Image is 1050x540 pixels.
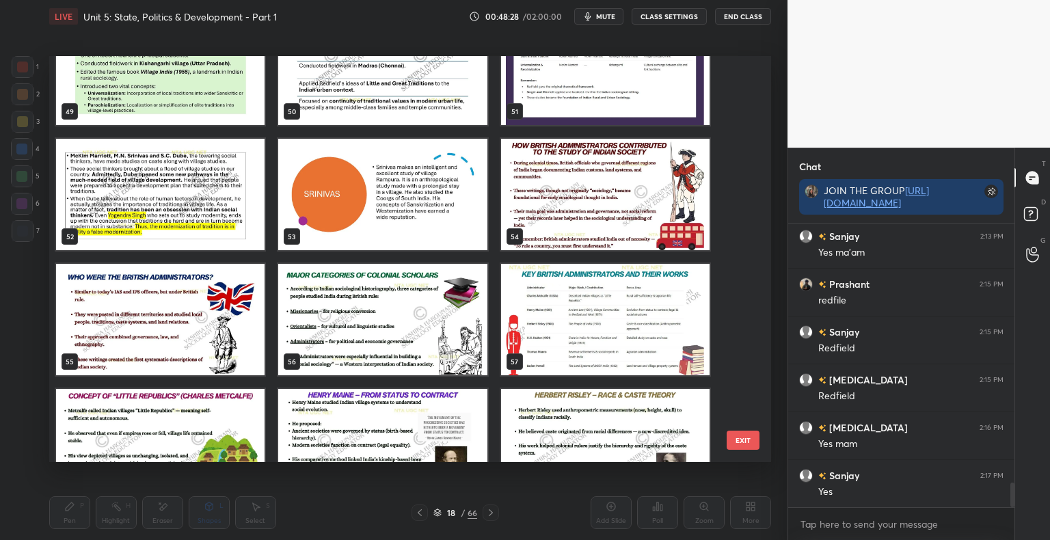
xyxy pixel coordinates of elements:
[799,469,813,483] img: default.png
[818,329,826,336] img: no-rating-badge.077c3623.svg
[1040,235,1046,245] p: G
[826,420,908,435] h6: [MEDICAL_DATA]
[12,111,40,133] div: 3
[818,294,1004,308] div: redfile
[824,185,955,209] div: JOIN THE GROUP
[824,184,929,209] a: [URL][DOMAIN_NAME]
[11,138,40,160] div: 4
[826,468,859,483] h6: Sanjay
[980,424,1004,432] div: 2:16 PM
[501,14,710,125] img: 17598229959WRNUE.pdf
[56,14,265,125] img: 17598229959WRNUE.pdf
[826,229,859,243] h6: Sanjay
[799,373,813,387] img: default.png
[727,431,759,450] button: EXIT
[49,8,78,25] div: LIVE
[278,389,487,500] img: 17598229959WRNUE.pdf
[56,264,265,375] img: 17598229959WRNUE.pdf
[799,325,813,339] img: default.png
[12,220,40,242] div: 7
[805,185,818,198] img: 8fa27f75e68a4357b26bef1fee293ede.jpg
[11,193,40,215] div: 6
[501,264,710,375] img: 17598229959WRNUE.pdf
[12,83,40,105] div: 2
[980,280,1004,288] div: 2:15 PM
[501,389,710,500] img: 17598229959WRNUE.pdf
[818,472,826,480] img: no-rating-badge.077c3623.svg
[83,10,277,23] h4: Unit 5: State, Politics & Development - Part 1
[596,12,615,21] span: mute
[788,224,1014,508] div: grid
[1042,159,1046,169] p: T
[278,139,487,250] img: 17598229959WRNUE.pdf
[818,377,826,384] img: no-rating-badge.077c3623.svg
[788,148,832,185] p: Chat
[12,56,39,78] div: 1
[799,421,813,435] img: default.png
[574,8,623,25] button: mute
[818,485,1004,499] div: Yes
[11,165,40,187] div: 5
[818,437,1004,451] div: Yes mam
[826,373,908,387] h6: [MEDICAL_DATA]
[826,277,870,291] h6: Prashant
[56,389,265,500] img: 17598229959WRNUE.pdf
[632,8,707,25] button: CLASS SETTINGS
[818,233,826,241] img: no-rating-badge.077c3623.svg
[980,472,1004,480] div: 2:17 PM
[501,139,710,250] img: 17598229959WRNUE.pdf
[818,281,826,288] img: no-rating-badge.077c3623.svg
[56,139,265,250] img: 17598229959WRNUE.pdf
[818,390,1004,403] div: Redfield
[1041,197,1046,207] p: D
[818,424,826,432] img: no-rating-badge.077c3623.svg
[818,246,1004,260] div: Yes ma'am
[444,509,458,517] div: 18
[826,325,859,339] h6: Sanjay
[468,507,477,519] div: 66
[799,278,813,291] img: 783e2cbab8ff46ea8ae51ddb0047b421.jpg
[980,232,1004,241] div: 2:13 PM
[461,509,465,517] div: /
[980,376,1004,384] div: 2:15 PM
[278,14,487,125] img: 17598229959WRNUE.pdf
[278,264,487,375] img: 17598229959WRNUE.pdf
[715,8,771,25] button: End Class
[980,328,1004,336] div: 2:15 PM
[49,56,747,462] div: grid
[799,230,813,243] img: default.png
[818,342,1004,355] div: Redfield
